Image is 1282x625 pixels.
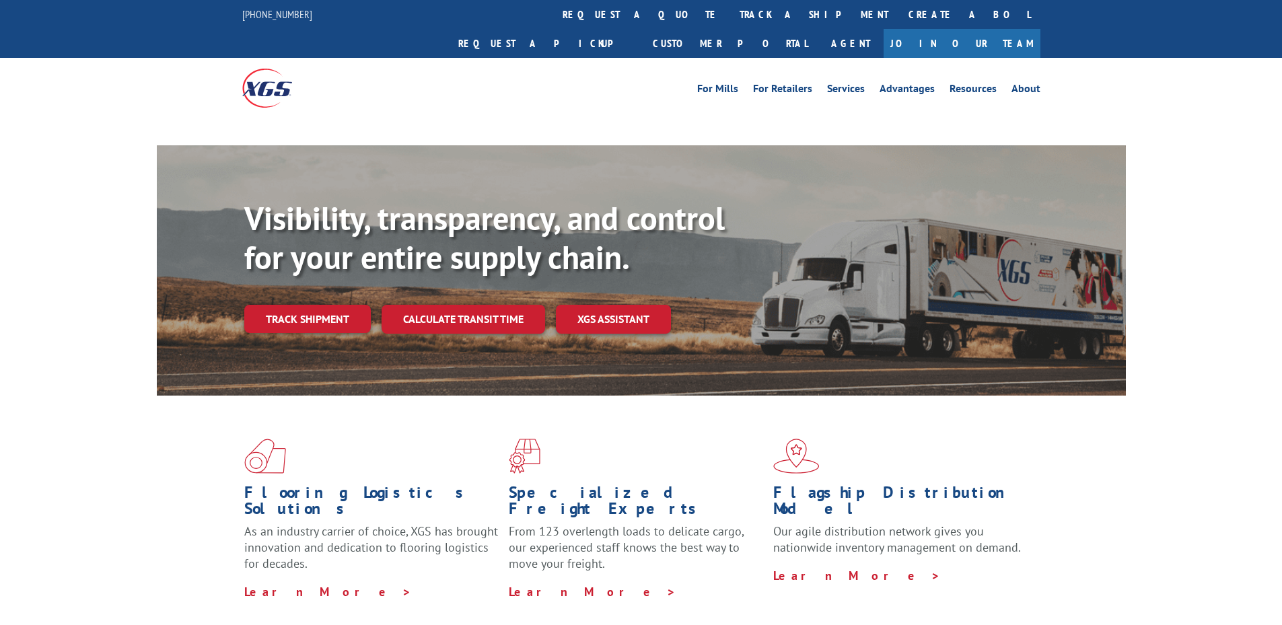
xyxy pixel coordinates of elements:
[643,29,818,58] a: Customer Portal
[1011,83,1040,98] a: About
[773,523,1021,555] span: Our agile distribution network gives you nationwide inventory management on demand.
[773,439,820,474] img: xgs-icon-flagship-distribution-model-red
[244,305,371,333] a: Track shipment
[244,523,498,571] span: As an industry carrier of choice, XGS has brought innovation and dedication to flooring logistics...
[242,7,312,21] a: [PHONE_NUMBER]
[244,197,725,278] b: Visibility, transparency, and control for your entire supply chain.
[509,584,676,599] a: Learn More >
[509,484,763,523] h1: Specialized Freight Experts
[556,305,671,334] a: XGS ASSISTANT
[753,83,812,98] a: For Retailers
[827,83,865,98] a: Services
[773,484,1028,523] h1: Flagship Distribution Model
[950,83,997,98] a: Resources
[880,83,935,98] a: Advantages
[509,523,763,583] p: From 123 overlength loads to delicate cargo, our experienced staff knows the best way to move you...
[818,29,884,58] a: Agent
[773,568,941,583] a: Learn More >
[697,83,738,98] a: For Mills
[382,305,545,334] a: Calculate transit time
[884,29,1040,58] a: Join Our Team
[244,484,499,523] h1: Flooring Logistics Solutions
[448,29,643,58] a: Request a pickup
[244,439,286,474] img: xgs-icon-total-supply-chain-intelligence-red
[509,439,540,474] img: xgs-icon-focused-on-flooring-red
[244,584,412,599] a: Learn More >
